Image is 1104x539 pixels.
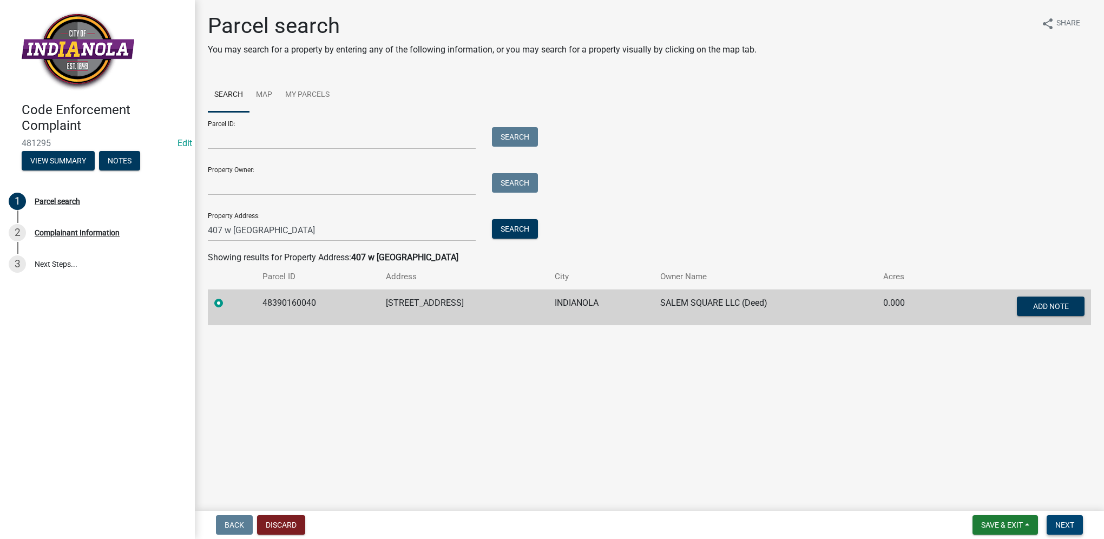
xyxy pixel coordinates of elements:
[99,151,140,170] button: Notes
[256,290,379,325] td: 48390160040
[1017,297,1085,316] button: Add Note
[492,127,538,147] button: Search
[35,229,120,236] div: Complainant Information
[208,43,757,56] p: You may search for a property by entering any of the following information, or you may search for...
[22,151,95,170] button: View Summary
[548,290,654,325] td: INDIANOLA
[981,521,1023,529] span: Save & Exit
[225,521,244,529] span: Back
[351,252,458,262] strong: 407 w [GEOGRAPHIC_DATA]
[1055,521,1074,529] span: Next
[22,138,173,148] span: 481295
[492,219,538,239] button: Search
[256,264,379,290] th: Parcel ID
[249,78,279,113] a: Map
[548,264,654,290] th: City
[972,515,1038,535] button: Save & Exit
[22,11,134,91] img: City of Indianola, Iowa
[35,198,80,205] div: Parcel search
[22,157,95,166] wm-modal-confirm: Summary
[99,157,140,166] wm-modal-confirm: Notes
[9,193,26,210] div: 1
[654,264,877,290] th: Owner Name
[9,224,26,241] div: 2
[216,515,253,535] button: Back
[208,13,757,39] h1: Parcel search
[178,138,192,148] wm-modal-confirm: Edit Application Number
[379,264,548,290] th: Address
[1047,515,1083,535] button: Next
[654,290,877,325] td: SALEM SQUARE LLC (Deed)
[492,173,538,193] button: Search
[877,290,941,325] td: 0.000
[1041,17,1054,30] i: share
[257,515,305,535] button: Discard
[9,255,26,273] div: 3
[208,78,249,113] a: Search
[279,78,336,113] a: My Parcels
[208,251,1091,264] div: Showing results for Property Address:
[1056,17,1080,30] span: Share
[22,102,186,134] h4: Code Enforcement Complaint
[379,290,548,325] td: [STREET_ADDRESS]
[877,264,941,290] th: Acres
[1033,301,1068,310] span: Add Note
[178,138,192,148] a: Edit
[1033,13,1089,34] button: shareShare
